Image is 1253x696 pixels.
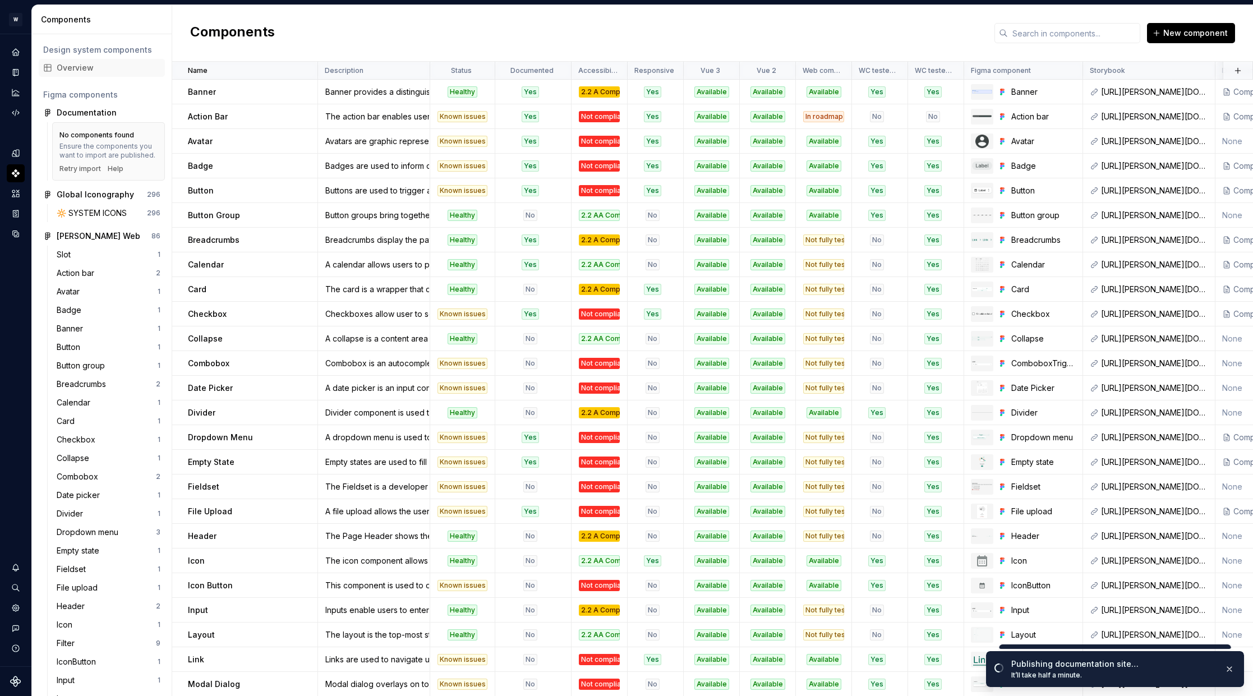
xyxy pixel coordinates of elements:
div: Not fully tested [803,259,844,270]
a: Icon1 [52,616,165,634]
div: A calendar allows users to pick a single date or a range of dates from a visual calendar. [319,259,429,270]
a: Badge1 [52,301,165,319]
div: 1 [158,657,160,666]
p: Card [188,284,206,295]
img: Layout [973,628,991,642]
div: Available [694,259,729,270]
div: Banner provides a distinguishable and non-disruptive way to communicate important information or ... [319,86,429,98]
div: Button [57,342,85,353]
div: Healthy [448,259,477,270]
div: Dropdown menu [57,527,123,538]
div: Yes [868,136,886,147]
img: Fieldset [972,483,992,491]
div: No [523,284,537,295]
img: Breadcrumbs [972,238,992,242]
div: [URL][PERSON_NAME][DOMAIN_NAME] [1101,160,1208,172]
button: W [2,7,29,31]
div: Slot [57,249,75,260]
button: Notifications [7,559,25,577]
div: Yes [924,160,942,172]
div: 2.2 AA Compliant [579,333,620,344]
div: 1 [158,491,160,500]
a: Card1 [52,412,165,430]
div: Not fully tested [803,284,844,295]
div: Documentation [57,107,117,118]
div: 1 [158,435,160,444]
div: No [523,333,537,344]
a: Combobox2 [52,468,165,486]
div: Yes [924,185,942,196]
p: WC tested in [GEOGRAPHIC_DATA] [915,66,955,75]
div: 86 [151,232,160,241]
div: 1 [158,454,160,463]
div: 1 [158,417,160,426]
a: Collapse1 [52,449,165,467]
div: Yes [868,185,886,196]
div: Divider [57,508,87,519]
div: Banner [57,323,87,334]
div: Yes [522,160,539,172]
div: [URL][PERSON_NAME][DOMAIN_NAME] [1101,136,1208,147]
div: 1 [158,620,160,629]
img: Checkbox [972,312,992,316]
a: Action bar2 [52,264,165,282]
div: Healthy [448,234,477,246]
a: Input1 [52,671,165,689]
div: Yes [868,210,886,221]
div: Badge [1011,160,1076,172]
div: Available [807,210,841,221]
div: Available [694,333,729,344]
p: Status [451,66,472,75]
div: Design system components [43,44,160,56]
a: File upload1 [52,579,165,597]
div: Not compliant [579,185,620,196]
div: Settings [7,599,25,617]
div: Yes [522,259,539,270]
div: Empty state [57,545,104,556]
div: 1 [158,324,160,333]
div: Documentation [7,63,25,81]
div: Breadcrumbs [57,379,110,390]
div: [URL][PERSON_NAME][DOMAIN_NAME] [1101,86,1208,98]
p: Description [325,66,363,75]
div: Yes [644,86,661,98]
button: Contact support [7,619,25,637]
img: Badge [972,162,992,170]
div: No [870,284,884,295]
img: File upload [977,505,987,518]
img: Link [973,653,991,666]
div: W [9,13,22,26]
div: Button group [57,360,109,371]
p: Accessibility Score [578,66,618,75]
p: Calendar [188,259,224,270]
div: Button group [1011,210,1076,221]
a: Code automation [7,104,25,122]
p: Web componet [803,66,842,75]
div: 1 [158,546,160,555]
a: Checkbox1 [52,431,165,449]
div: Checkbox [1011,308,1076,320]
div: 1 [158,361,160,370]
div: [PERSON_NAME] Web [57,231,140,242]
img: Empty state [975,455,989,469]
div: 2.2 A Compliant [579,284,620,295]
p: Storybook [1090,66,1125,75]
div: Available [694,136,729,147]
div: No [870,111,884,122]
div: Action bar [57,268,99,279]
div: Components [41,14,167,25]
div: Available [694,210,729,221]
div: Yes [924,308,942,320]
div: Yes [522,111,539,122]
img: Icon [975,554,989,568]
div: [URL][PERSON_NAME][DOMAIN_NAME] [1101,210,1208,221]
div: 1 [158,343,160,352]
div: Breadcrumbs [1011,234,1076,246]
div: Healthy [448,210,477,221]
div: Yes [522,234,539,246]
div: Yes [644,160,661,172]
img: Calendar [975,258,989,271]
div: 1 [158,676,160,685]
p: Name [188,66,208,75]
